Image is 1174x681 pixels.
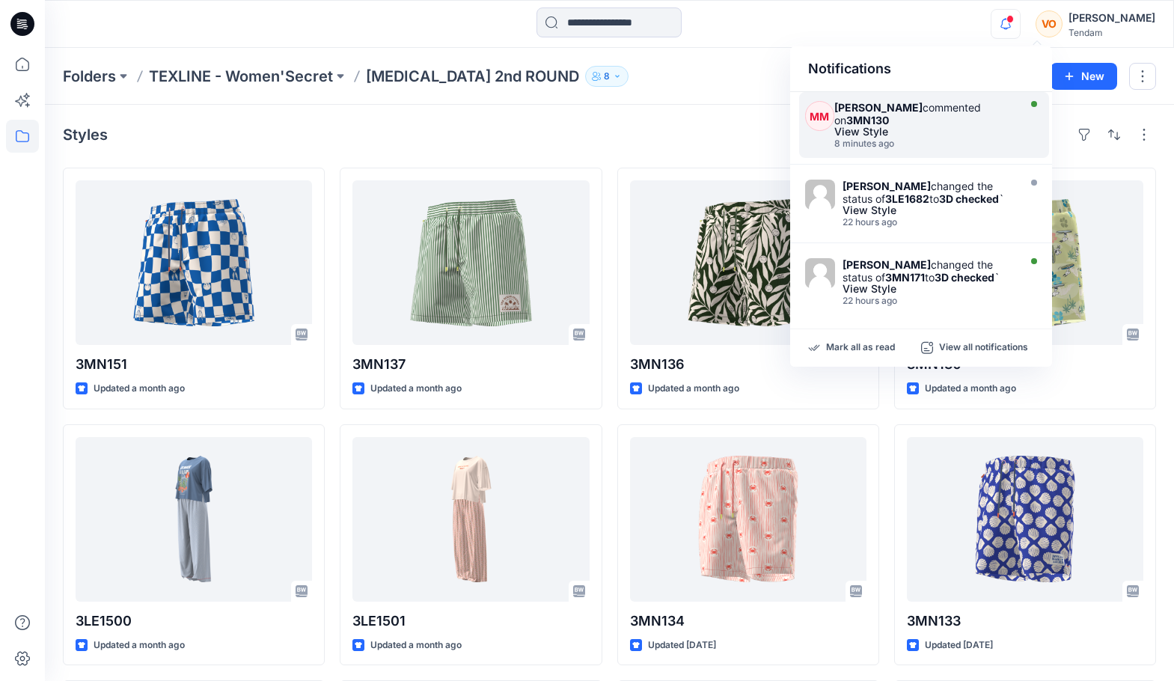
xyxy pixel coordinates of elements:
a: 3LE1500 [76,437,312,602]
strong: 3MN171 [885,271,925,284]
div: Tendam [1068,27,1155,38]
a: 3LE1501 [352,437,589,602]
img: Marta Miquel [805,180,835,210]
p: Updated [DATE] [648,638,716,653]
h4: Styles [63,126,108,144]
p: [MEDICAL_DATA] 2nd ROUND [366,66,579,87]
div: MM [805,101,834,131]
div: View Style [834,126,1014,137]
strong: 3LE1682 [885,192,929,205]
p: Updated [DATE] [925,638,993,653]
p: 3MN134 [630,611,866,632]
div: Notifications [790,46,1052,92]
p: 3MN137 [352,354,589,375]
a: TEXLINE - Women'Secret [149,66,333,87]
p: Updated a month ago [94,381,185,397]
a: 3MN136 [630,180,866,345]
a: 3MN134 [630,437,866,602]
div: [PERSON_NAME] [1068,9,1155,27]
a: 3MN151 [76,180,312,345]
a: 3MN133 [907,437,1143,602]
div: Friday, August 29, 2025 08:50 [834,138,1014,149]
button: 8 [585,66,629,87]
div: View Style [843,284,1015,294]
div: Thursday, August 28, 2025 11:21 [843,217,1015,227]
p: Updated a month ago [370,381,462,397]
p: 3MN133 [907,611,1143,632]
button: New [1051,63,1117,90]
div: commented on [834,101,1014,126]
strong: [PERSON_NAME] [834,101,923,114]
div: VO [1036,10,1063,37]
a: Folders [63,66,116,87]
p: 8 [604,68,610,85]
p: 3LE1500 [76,611,312,632]
div: changed the status of to ` [843,180,1015,205]
div: Thursday, August 28, 2025 11:12 [843,296,1015,306]
img: Marta Miquel [805,258,835,288]
p: 3LE1501 [352,611,589,632]
strong: 3MN130 [846,114,889,126]
strong: [PERSON_NAME] [843,258,931,271]
p: 3MN136 [630,354,866,375]
strong: 3D checked [939,192,999,205]
div: changed the status of to ` [843,258,1015,284]
p: 3MN151 [76,354,312,375]
strong: [PERSON_NAME] [843,180,931,192]
p: Mark all as read [826,341,895,355]
p: Updated a month ago [370,638,462,653]
strong: 3D checked [935,271,994,284]
div: View Style [843,205,1015,216]
p: View all notifications [939,341,1028,355]
p: Updated a month ago [925,381,1016,397]
a: 3MN137 [352,180,589,345]
p: Updated a month ago [648,381,739,397]
p: Updated a month ago [94,638,185,653]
